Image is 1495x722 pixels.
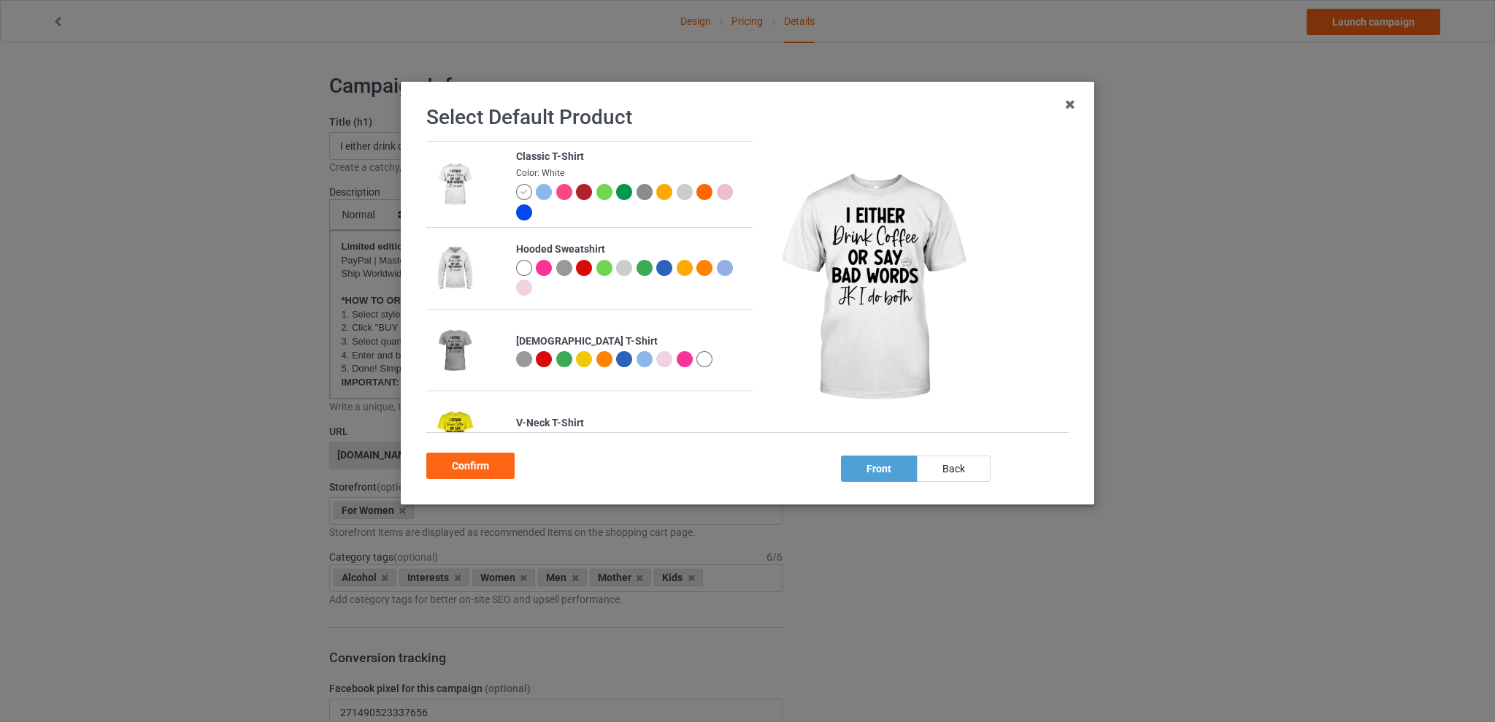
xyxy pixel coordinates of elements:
[917,456,991,482] div: back
[516,167,745,180] div: Color: White
[516,242,745,257] div: Hooded Sweatshirt
[516,150,745,164] div: Classic T-Shirt
[637,184,653,200] img: heather_texture.png
[426,453,515,479] div: Confirm
[841,456,917,482] div: front
[516,334,745,349] div: [DEMOGRAPHIC_DATA] T-Shirt
[426,104,1069,131] h1: Select Default Product
[516,416,745,431] div: V-Neck T-Shirt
